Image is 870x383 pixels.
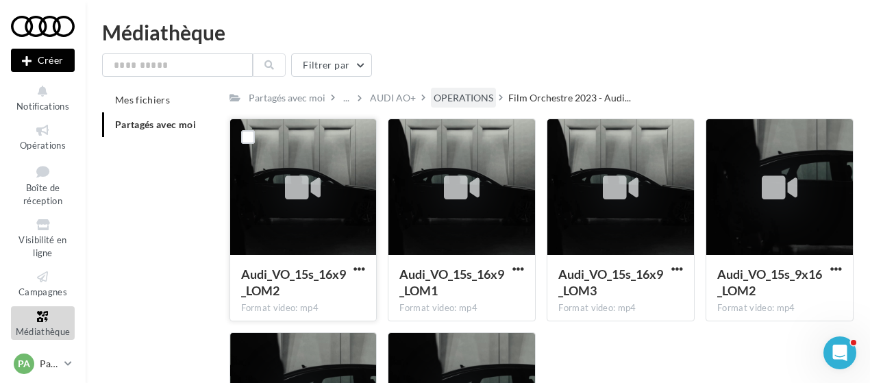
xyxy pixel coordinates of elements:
span: Audi_VO_15s_9x16_LOM2 [717,267,822,298]
div: Partagés avec moi [249,91,325,105]
div: Médiathèque [102,22,854,42]
span: Audi_VO_15s_16x9_LOM3 [558,267,663,298]
span: Opérations [20,140,66,151]
span: Audi_VO_15s_16x9_LOM1 [399,267,504,298]
span: PA [18,357,30,371]
span: Film Orchestre 2023 - Audi... [508,91,631,105]
a: Opérations [11,120,75,153]
a: Médiathèque [11,306,75,340]
span: Mes fichiers [115,94,170,106]
a: Campagnes [11,267,75,300]
div: OPERATIONS [434,91,493,105]
button: Notifications [11,81,75,114]
span: Boîte de réception [23,182,62,206]
span: Partagés avec moi [115,119,196,130]
a: PA Partenaire Audi [11,351,75,377]
div: Format video: mp4 [558,302,683,314]
span: Médiathèque [16,326,71,337]
button: Filtrer par [291,53,372,77]
span: Audi_VO_15s_16x9_LOM2 [241,267,346,298]
div: AUDI AO+ [370,91,416,105]
div: ... [340,88,352,108]
p: Partenaire Audi [40,357,59,371]
iframe: Intercom live chat [823,336,856,369]
a: Boîte de réception [11,160,75,210]
button: Créer [11,49,75,72]
div: Nouvelle campagne [11,49,75,72]
div: Format video: mp4 [241,302,366,314]
div: Format video: mp4 [399,302,524,314]
a: Visibilité en ligne [11,214,75,261]
div: Format video: mp4 [717,302,842,314]
span: Visibilité en ligne [18,234,66,258]
span: Notifications [16,101,69,112]
span: Campagnes [18,286,67,297]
